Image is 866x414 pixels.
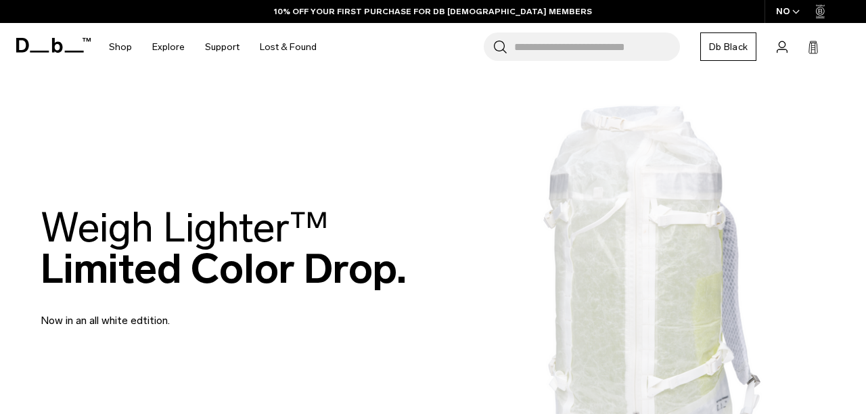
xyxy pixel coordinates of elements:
a: Shop [109,23,132,71]
a: Db Black [700,32,756,61]
a: 10% OFF YOUR FIRST PURCHASE FOR DB [DEMOGRAPHIC_DATA] MEMBERS [274,5,592,18]
a: Lost & Found [260,23,317,71]
a: Explore [152,23,185,71]
nav: Main Navigation [99,23,327,71]
span: Weigh Lighter™ [41,203,329,252]
p: Now in an all white edtition. [41,296,365,329]
a: Support [205,23,240,71]
h2: Limited Color Drop. [41,207,407,290]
